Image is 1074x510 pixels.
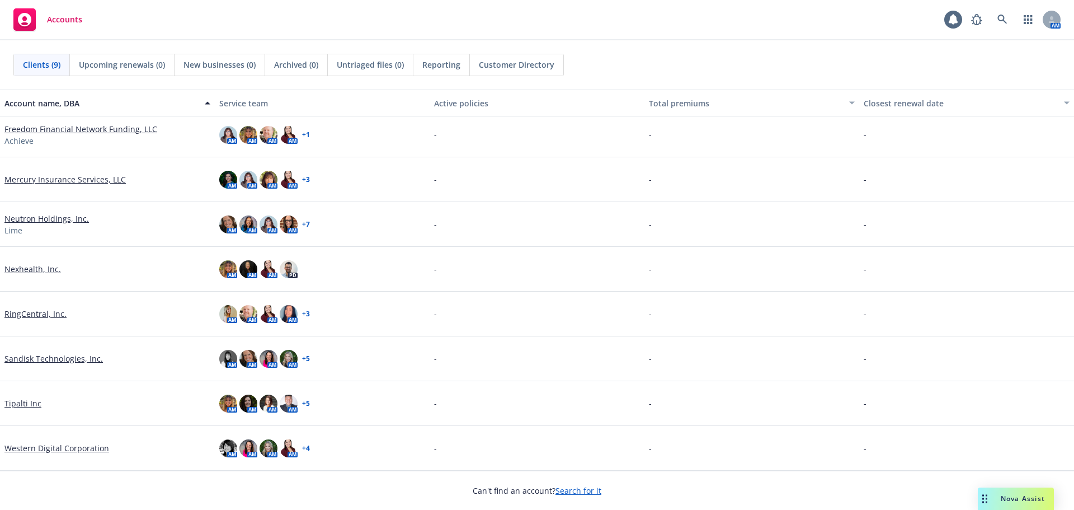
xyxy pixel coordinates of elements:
[555,485,601,496] a: Search for it
[239,305,257,323] img: photo
[864,308,866,320] span: -
[302,355,310,362] a: + 5
[260,305,277,323] img: photo
[4,123,157,135] a: Freedom Financial Network Funding, LLC
[1017,8,1039,31] a: Switch app
[479,59,554,71] span: Customer Directory
[239,171,257,189] img: photo
[23,59,60,71] span: Clients (9)
[260,126,277,144] img: photo
[649,218,652,230] span: -
[260,350,277,368] img: photo
[644,90,859,116] button: Total premiums
[649,442,652,454] span: -
[239,439,257,457] img: photo
[430,90,644,116] button: Active policies
[864,174,866,185] span: -
[183,59,256,71] span: New businesses (0)
[239,350,257,368] img: photo
[4,263,61,275] a: Nexhealth, Inc.
[649,353,652,364] span: -
[260,260,277,278] img: photo
[239,395,257,413] img: photo
[4,353,103,364] a: Sandisk Technologies, Inc.
[1001,494,1045,503] span: Nova Assist
[434,97,640,109] div: Active policies
[280,171,298,189] img: photo
[302,132,310,138] a: + 1
[864,442,866,454] span: -
[434,353,437,364] span: -
[4,174,126,185] a: Mercury Insurance Services, LLC
[280,439,298,457] img: photo
[422,59,460,71] span: Reporting
[280,350,298,368] img: photo
[434,174,437,185] span: -
[219,350,237,368] img: photo
[260,439,277,457] img: photo
[434,263,437,275] span: -
[302,445,310,452] a: + 4
[302,400,310,407] a: + 5
[4,442,109,454] a: Western Digital Corporation
[649,97,842,109] div: Total premiums
[219,126,237,144] img: photo
[965,8,988,31] a: Report a Bug
[434,308,437,320] span: -
[260,171,277,189] img: photo
[4,135,34,147] span: Achieve
[9,4,87,35] a: Accounts
[219,97,425,109] div: Service team
[4,97,198,109] div: Account name, DBA
[280,260,298,278] img: photo
[978,488,1054,510] button: Nova Assist
[434,218,437,230] span: -
[473,485,601,497] span: Can't find an account?
[864,129,866,141] span: -
[219,171,237,189] img: photo
[434,129,437,141] span: -
[864,97,1057,109] div: Closest renewal date
[649,129,652,141] span: -
[215,90,430,116] button: Service team
[280,305,298,323] img: photo
[280,126,298,144] img: photo
[239,216,257,233] img: photo
[991,8,1014,31] a: Search
[864,397,866,409] span: -
[649,397,652,409] span: -
[337,59,404,71] span: Untriaged files (0)
[260,395,277,413] img: photo
[649,174,652,185] span: -
[219,216,237,233] img: photo
[280,395,298,413] img: photo
[864,353,866,364] span: -
[649,308,652,320] span: -
[260,216,277,233] img: photo
[302,311,310,317] a: + 3
[4,224,22,236] span: Lime
[219,305,237,323] img: photo
[4,397,41,409] a: Tipalti Inc
[280,216,298,233] img: photo
[302,176,310,183] a: + 3
[864,263,866,275] span: -
[47,15,82,24] span: Accounts
[864,218,866,230] span: -
[79,59,165,71] span: Upcoming renewals (0)
[239,126,257,144] img: photo
[219,260,237,278] img: photo
[859,90,1074,116] button: Closest renewal date
[302,221,310,228] a: + 7
[434,397,437,409] span: -
[978,488,992,510] div: Drag to move
[4,213,89,224] a: Neutron Holdings, Inc.
[4,308,67,320] a: RingCentral, Inc.
[649,263,652,275] span: -
[274,59,318,71] span: Archived (0)
[219,395,237,413] img: photo
[219,439,237,457] img: photo
[239,260,257,278] img: photo
[434,442,437,454] span: -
